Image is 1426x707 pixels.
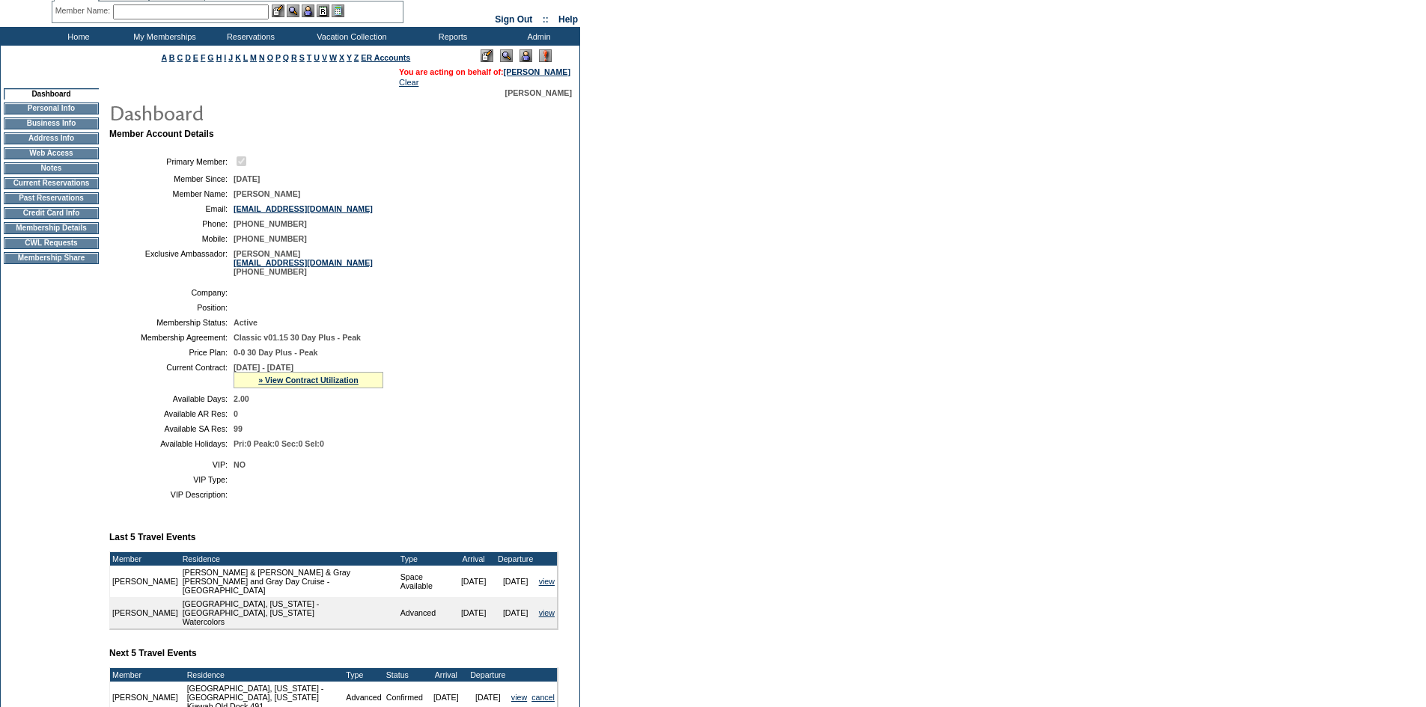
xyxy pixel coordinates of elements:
td: Departure [495,552,537,566]
a: S [299,53,305,62]
td: [DATE] [495,597,537,628]
td: Type [398,552,453,566]
span: NO [234,460,246,469]
td: Admin [494,27,580,46]
td: [PERSON_NAME] [110,566,180,597]
td: Member [110,668,180,682]
td: Advanced [398,597,453,628]
img: View [287,4,299,17]
a: T [307,53,312,62]
a: » View Contract Utilization [258,376,359,385]
td: Notes [4,162,99,174]
span: You are acting on behalf of: [399,67,570,76]
a: [EMAIL_ADDRESS][DOMAIN_NAME] [234,204,373,213]
span: [DATE] - [DATE] [234,363,293,372]
td: Exclusive Ambassador: [115,249,228,276]
span: [DATE] [234,174,260,183]
span: 99 [234,424,243,433]
span: [PHONE_NUMBER] [234,219,307,228]
td: Dashboard [4,88,99,100]
b: Last 5 Travel Events [109,532,195,542]
a: X [339,53,344,62]
td: Arrival [453,552,495,566]
span: [PERSON_NAME] [234,189,300,198]
td: Reports [408,27,494,46]
td: Available AR Res: [115,409,228,418]
a: D [185,53,191,62]
td: [PERSON_NAME] & [PERSON_NAME] & Gray [PERSON_NAME] and Gray Day Cruise - [GEOGRAPHIC_DATA] [180,566,398,597]
div: Member Name: [55,4,113,17]
td: Residence [180,552,398,566]
img: View Mode [500,49,513,62]
a: U [314,53,320,62]
td: Member [110,552,180,566]
td: VIP: [115,460,228,469]
td: Available Days: [115,394,228,403]
td: Arrival [425,668,467,682]
a: W [329,53,337,62]
a: view [539,608,555,617]
td: Phone: [115,219,228,228]
b: Member Account Details [109,129,214,139]
td: Residence [185,668,344,682]
a: A [162,53,167,62]
td: [DATE] [453,597,495,628]
td: Email: [115,204,228,213]
img: Reservations [317,4,329,17]
a: Sign Out [495,14,532,25]
td: [DATE] [453,566,495,597]
img: Impersonate [302,4,314,17]
a: cancel [531,693,555,702]
td: [GEOGRAPHIC_DATA], [US_STATE] - [GEOGRAPHIC_DATA], [US_STATE] Watercolors [180,597,398,628]
a: F [201,53,206,62]
td: Membership Details [4,222,99,234]
a: O [267,53,273,62]
a: I [224,53,226,62]
td: Space Available [398,566,453,597]
a: E [193,53,198,62]
a: V [322,53,327,62]
td: My Memberships [120,27,206,46]
a: view [511,693,527,702]
a: G [207,53,213,62]
td: Vacation Collection [292,27,408,46]
img: Log Concern/Member Elevation [539,49,552,62]
td: Reservations [206,27,292,46]
td: Mobile: [115,234,228,243]
a: K [235,53,241,62]
td: Address Info [4,132,99,144]
a: Q [283,53,289,62]
td: Membership Share [4,252,99,264]
span: :: [543,14,549,25]
a: H [216,53,222,62]
span: 2.00 [234,394,249,403]
td: Credit Card Info [4,207,99,219]
td: Personal Info [4,102,99,114]
a: [PERSON_NAME] [504,67,570,76]
b: Next 5 Travel Events [109,648,197,658]
td: Position: [115,303,228,312]
img: Edit Mode [481,49,493,62]
span: Pri:0 Peak:0 Sec:0 Sel:0 [234,439,324,448]
td: VIP Description: [115,490,228,499]
td: Price Plan: [115,348,228,357]
span: [PHONE_NUMBER] [234,234,307,243]
a: [EMAIL_ADDRESS][DOMAIN_NAME] [234,258,373,267]
img: pgTtlDashboard.gif [109,97,408,127]
img: b_edit.gif [272,4,284,17]
span: Classic v01.15 30 Day Plus - Peak [234,333,361,342]
td: [DATE] [495,566,537,597]
td: Web Access [4,147,99,159]
td: Primary Member: [115,154,228,168]
td: Member Since: [115,174,228,183]
img: b_calculator.gif [332,4,344,17]
a: P [275,53,281,62]
td: CWL Requests [4,237,99,249]
a: R [291,53,297,62]
td: Home [34,27,120,46]
td: Membership Agreement: [115,333,228,342]
a: Clear [399,78,418,87]
a: ER Accounts [361,53,410,62]
a: N [259,53,265,62]
a: B [169,53,175,62]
